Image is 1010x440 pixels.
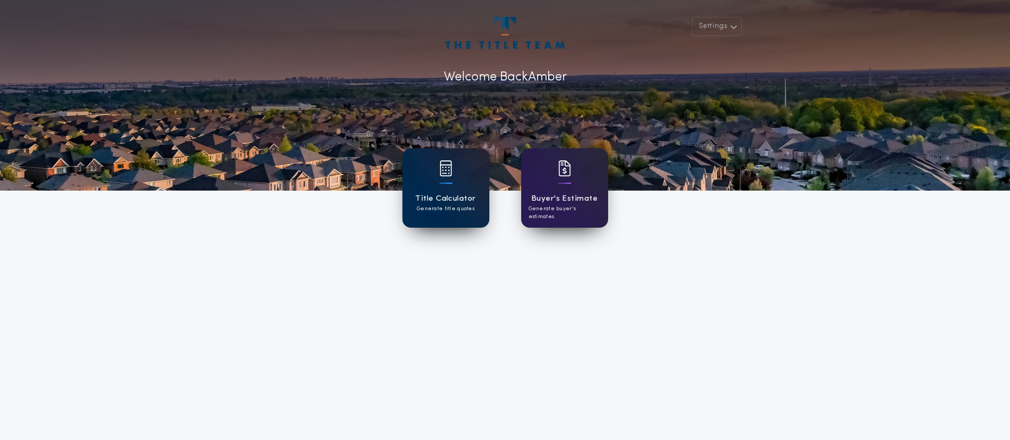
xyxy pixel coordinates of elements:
[521,148,608,228] a: card iconBuyer's EstimateGenerate buyer's estimates
[558,160,571,176] img: card icon
[445,17,564,49] img: account-logo
[415,193,476,205] h1: Title Calculator
[692,17,742,36] button: Settings
[402,148,489,228] a: card iconTitle CalculatorGenerate title quotes
[531,193,598,205] h1: Buyer's Estimate
[417,205,475,213] p: Generate title quotes
[529,205,601,221] p: Generate buyer's estimates
[440,160,452,176] img: card icon
[444,68,567,87] p: Welcome Back Amber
